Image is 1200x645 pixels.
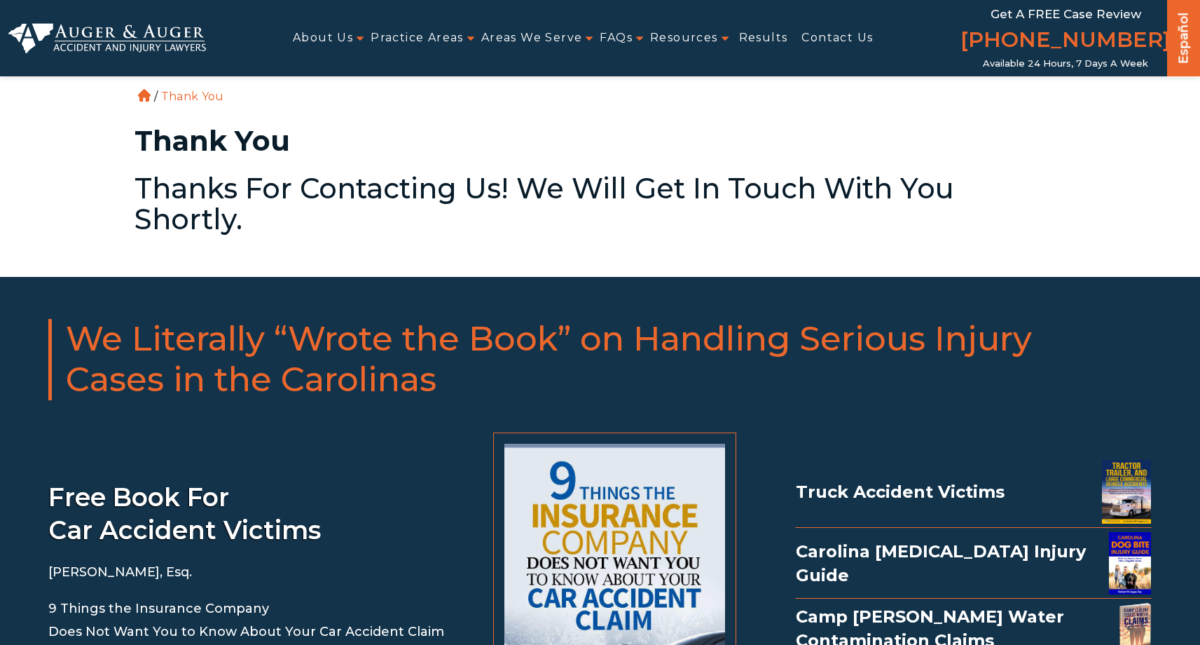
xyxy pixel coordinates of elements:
a: Practice Areas [371,22,464,54]
a: Thanks for contacting us! We will get in touch with you shortly. [135,171,954,236]
a: Home [138,89,151,102]
a: Carolina [MEDICAL_DATA] Injury GuideDog Bite Injury Guide Ebook [796,532,1151,595]
a: [PHONE_NUMBER] [960,25,1171,58]
span: Cases in the Carolinas [66,360,1152,400]
span: Available 24 Hours, 7 Days a Week [983,58,1148,69]
a: Results [739,22,788,54]
p: 9 Things the Insurance Company Does Not Want You to Know About Your Car Accident Claim [48,597,444,643]
span: Get a FREE Case Review [991,7,1141,21]
h1: Thank You [135,127,1066,155]
p: [PERSON_NAME], Esq. [48,561,444,583]
a: Resources [650,22,718,54]
div: Carolina [MEDICAL_DATA] Injury Guide [796,532,1151,595]
img: Truck Accident Ebook [1102,460,1151,524]
span: We Literally “Wrote the Book” on Handling Serious Injury [66,319,1152,360]
a: About Us [293,22,353,54]
a: FAQs [600,22,633,54]
img: Auger & Auger Accident and Injury Lawyers Logo [8,23,206,53]
img: Dog Bite Injury Guide Ebook [1109,532,1151,595]
a: Areas We Serve [481,22,583,54]
li: Thank You [158,90,228,103]
h3: Free book for car accident victims [48,481,444,547]
a: Contact Us [801,22,873,54]
div: Truck Accident Victims [796,460,1151,524]
a: Truck Accident VictimsTruck Accident Ebook [796,460,1151,524]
